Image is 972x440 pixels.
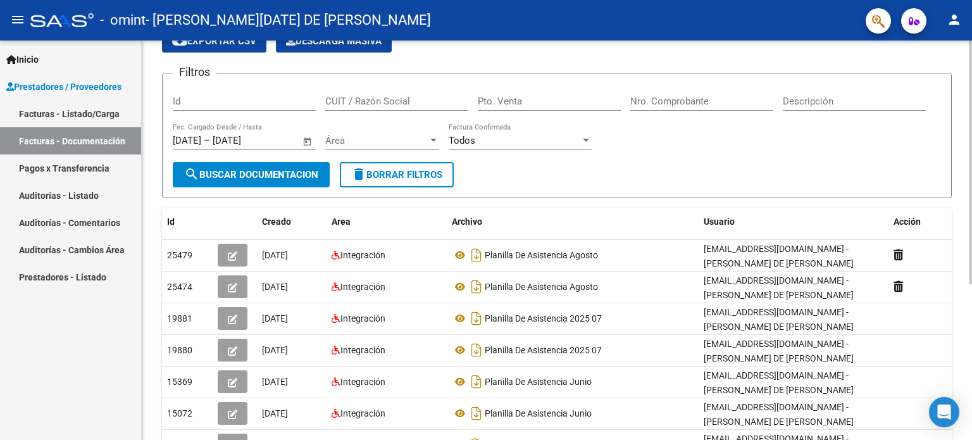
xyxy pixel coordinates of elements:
[351,167,366,182] mat-icon: delete
[699,208,888,236] datatable-header-cell: Usuario
[947,12,962,27] mat-icon: person
[485,408,592,418] span: Planilla De Asistencia Junio
[262,377,288,387] span: [DATE]
[146,6,431,34] span: - [PERSON_NAME][DATE] DE [PERSON_NAME]
[449,135,475,146] span: Todos
[468,340,485,360] i: Descargar documento
[340,408,385,418] span: Integración
[468,277,485,297] i: Descargar documento
[301,134,315,149] button: Open calendar
[262,282,288,292] span: [DATE]
[167,408,192,418] span: 15072
[340,162,454,187] button: Borrar Filtros
[704,339,854,363] span: [EMAIL_ADDRESS][DOMAIN_NAME] - [PERSON_NAME] DE [PERSON_NAME]
[325,135,428,146] span: Área
[213,135,274,146] input: Fecha fin
[340,313,385,324] span: Integración
[10,12,25,27] mat-icon: menu
[888,208,952,236] datatable-header-cell: Acción
[468,245,485,265] i: Descargar documento
[6,53,39,66] span: Inicio
[276,30,392,53] app-download-masive: Descarga masiva de comprobantes (adjuntos)
[6,80,121,94] span: Prestadores / Proveedores
[894,217,921,227] span: Acción
[162,30,266,53] button: Exportar CSV
[262,313,288,324] span: [DATE]
[704,217,735,227] span: Usuario
[167,217,175,227] span: Id
[167,345,192,355] span: 19880
[704,244,854,268] span: [EMAIL_ADDRESS][DOMAIN_NAME] - [PERSON_NAME] DE [PERSON_NAME]
[468,403,485,424] i: Descargar documento
[332,217,351,227] span: Area
[173,135,201,146] input: Fecha inicio
[172,35,256,47] span: Exportar CSV
[173,63,216,81] h3: Filtros
[485,345,602,355] span: Planilla De Asistencia 2025 07
[167,377,192,387] span: 15369
[173,162,330,187] button: Buscar Documentacion
[262,345,288,355] span: [DATE]
[340,250,385,260] span: Integración
[704,402,854,427] span: [EMAIL_ADDRESS][DOMAIN_NAME] - [PERSON_NAME] DE [PERSON_NAME]
[485,282,598,292] span: Planilla De Asistencia Agosto
[276,30,392,53] button: Descarga Masiva
[257,208,327,236] datatable-header-cell: Creado
[262,408,288,418] span: [DATE]
[704,275,854,300] span: [EMAIL_ADDRESS][DOMAIN_NAME] - [PERSON_NAME] DE [PERSON_NAME]
[929,397,959,427] div: Open Intercom Messenger
[167,250,192,260] span: 25479
[704,370,854,395] span: [EMAIL_ADDRESS][DOMAIN_NAME] - [PERSON_NAME] DE [PERSON_NAME]
[340,345,385,355] span: Integración
[184,167,199,182] mat-icon: search
[162,208,213,236] datatable-header-cell: Id
[327,208,447,236] datatable-header-cell: Area
[286,35,382,47] span: Descarga Masiva
[468,308,485,329] i: Descargar documento
[262,250,288,260] span: [DATE]
[485,250,598,260] span: Planilla De Asistencia Agosto
[485,377,592,387] span: Planilla De Asistencia Junio
[172,33,187,48] mat-icon: cloud_download
[468,372,485,392] i: Descargar documento
[340,282,385,292] span: Integración
[184,169,318,180] span: Buscar Documentacion
[100,6,146,34] span: - omint
[485,313,602,324] span: Planilla De Asistencia 2025 07
[262,217,291,227] span: Creado
[452,217,482,227] span: Archivo
[167,282,192,292] span: 25474
[704,307,854,332] span: [EMAIL_ADDRESS][DOMAIN_NAME] - [PERSON_NAME] DE [PERSON_NAME]
[340,377,385,387] span: Integración
[351,169,442,180] span: Borrar Filtros
[447,208,699,236] datatable-header-cell: Archivo
[167,313,192,324] span: 19881
[204,135,210,146] span: –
